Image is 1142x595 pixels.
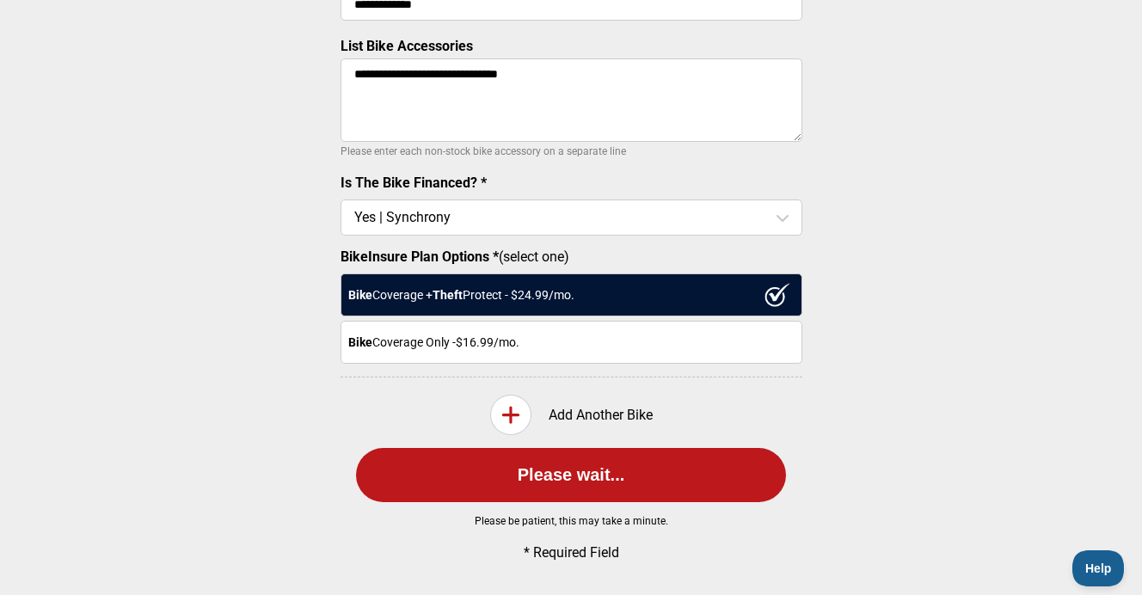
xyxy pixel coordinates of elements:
[341,273,802,316] div: Coverage + Protect - $ 24.99 /mo.
[313,515,829,527] p: Please be patient, this may take a minute.
[348,288,372,302] strong: Bike
[341,141,802,162] p: Please enter each non-stock bike accessory on a separate line
[341,248,499,265] strong: BikeInsure Plan Options *
[341,395,802,435] div: Add Another Bike
[341,321,802,364] div: Coverage Only - $16.99 /mo.
[348,335,372,349] strong: Bike
[369,544,773,561] p: * Required Field
[341,38,473,54] label: List Bike Accessories
[356,448,786,502] button: Please wait...
[433,288,463,302] strong: Theft
[341,175,487,191] label: Is The Bike Financed? *
[764,283,790,307] img: ux1sgP1Haf775SAghJI38DyDlYP+32lKFAAAAAElFTkSuQmCC
[341,248,802,265] label: (select one)
[1072,550,1125,586] iframe: Toggle Customer Support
